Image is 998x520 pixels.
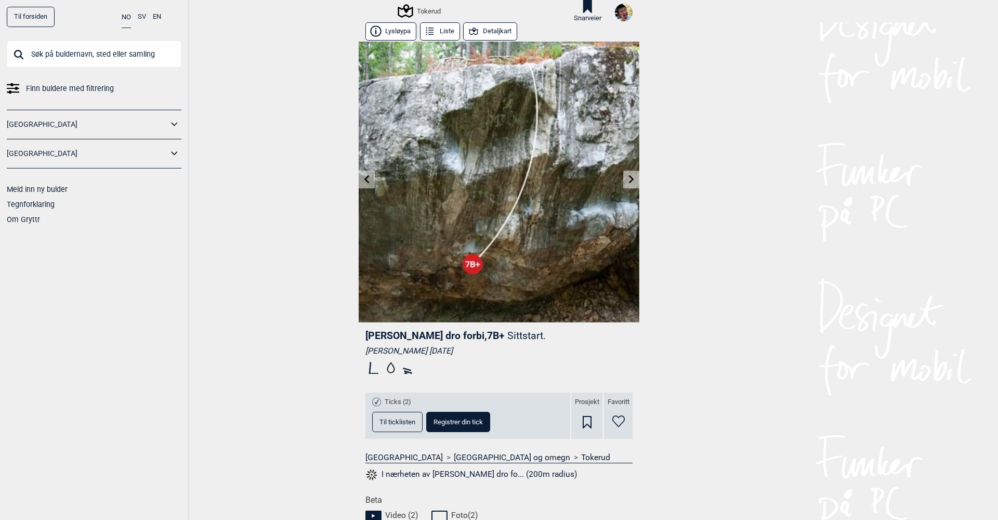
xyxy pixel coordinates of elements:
span: Ticks (2) [385,398,411,407]
button: EN [153,7,161,27]
img: IMG 1058 [615,4,633,21]
a: Tegnforklaring [7,200,55,209]
span: Til ticklisten [379,419,415,425]
a: Til forsiden [7,7,55,27]
a: Finn buldere med filtrering [7,81,181,96]
button: Registrer din tick [426,412,490,432]
button: Liste [420,22,460,41]
button: I nærheten av [PERSON_NAME] dro fo... (200m radius) [365,468,577,482]
button: Lysløypa [365,22,416,41]
a: [GEOGRAPHIC_DATA] og omegn [454,452,570,463]
div: Prosjekt [571,393,602,439]
span: Registrer din tick [434,419,483,425]
span: Favoritt [608,398,629,407]
a: Meld inn ny bulder [7,185,68,193]
button: NO [122,7,131,28]
button: Detaljkart [463,22,517,41]
span: [PERSON_NAME] dro forbi , 7B+ [365,330,505,342]
a: Om Gryttr [7,215,40,224]
input: Søk på buldernavn, sted eller samling [7,41,181,68]
button: SV [138,7,146,27]
a: [GEOGRAPHIC_DATA] [7,117,168,132]
img: Klaus dro forbi 190425 [359,42,639,322]
a: [GEOGRAPHIC_DATA] [7,146,168,161]
span: Finn buldere med filtrering [26,81,114,96]
nav: > > [365,452,633,463]
div: Tokerud [399,5,441,17]
button: Til ticklisten [372,412,423,432]
a: [GEOGRAPHIC_DATA] [365,452,443,463]
p: Sittstart. [507,330,546,342]
div: [PERSON_NAME] [DATE] [365,346,633,356]
a: Tokerud [581,452,610,463]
